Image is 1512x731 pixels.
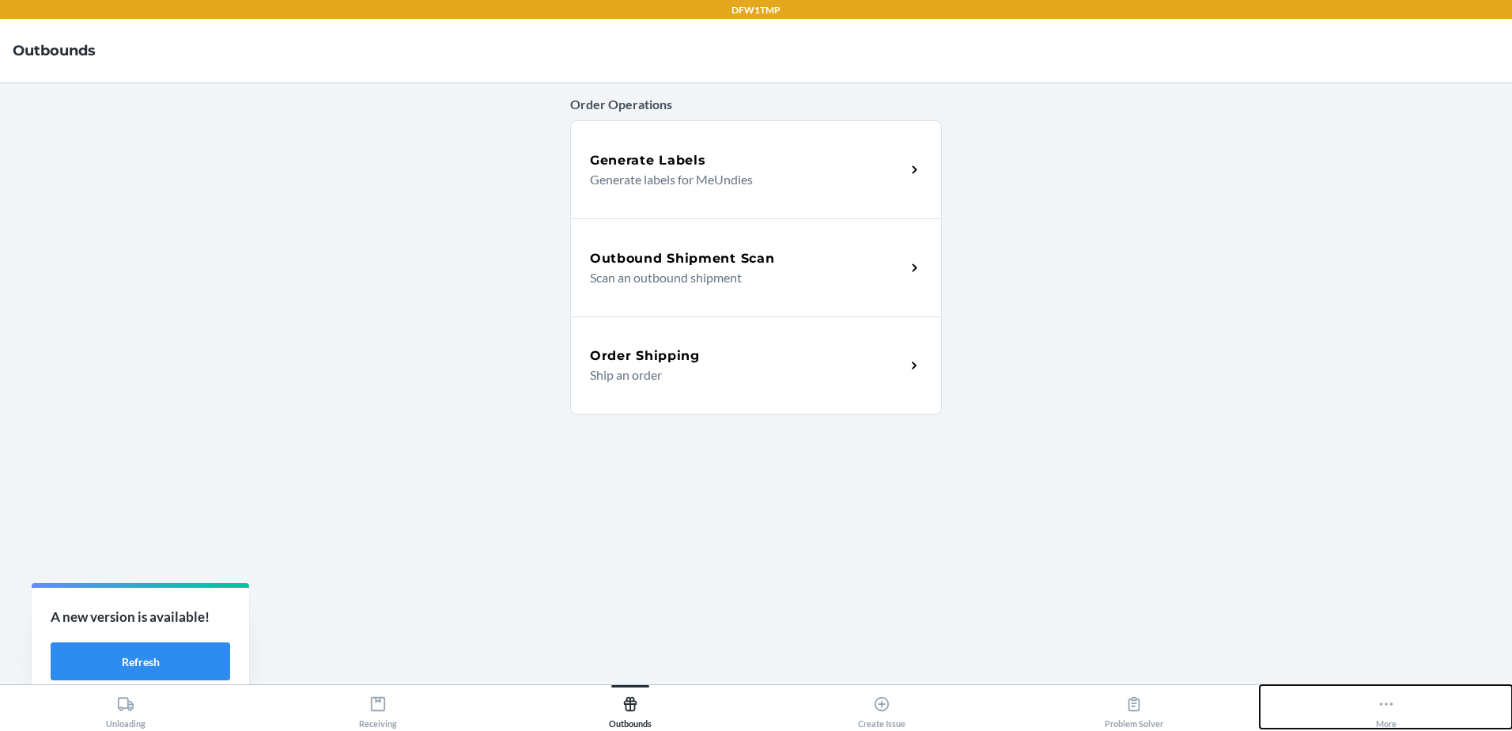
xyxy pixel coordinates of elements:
p: Generate labels for MeUndies [590,170,893,189]
a: Outbound Shipment ScanScan an outbound shipment [570,218,942,316]
button: Receiving [252,685,505,729]
h4: Outbounds [13,40,96,61]
div: Receiving [359,689,397,729]
button: Create Issue [756,685,1008,729]
p: Order Operations [570,95,942,114]
div: Unloading [106,689,146,729]
div: More [1376,689,1397,729]
p: A new version is available! [51,607,230,627]
div: Outbounds [609,689,652,729]
button: Outbounds [504,685,756,729]
a: Generate LabelsGenerate labels for MeUndies [570,120,942,218]
button: Problem Solver [1008,685,1261,729]
div: Create Issue [858,689,905,729]
h5: Order Shipping [590,347,700,365]
p: Ship an order [590,365,893,384]
button: More [1260,685,1512,729]
p: DFW1TMP [731,3,781,17]
p: Scan an outbound shipment [590,268,893,287]
h5: Generate Labels [590,151,706,170]
div: Problem Solver [1105,689,1163,729]
a: Order ShippingShip an order [570,316,942,415]
h5: Outbound Shipment Scan [590,249,774,268]
button: Refresh [51,642,230,680]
